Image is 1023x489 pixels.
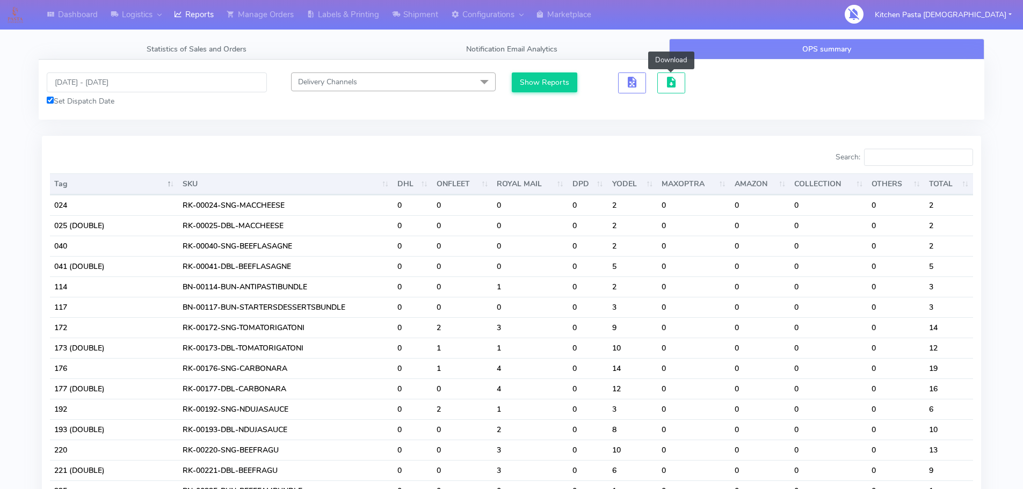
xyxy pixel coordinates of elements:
[432,460,493,480] td: 0
[790,460,867,480] td: 0
[512,72,578,92] button: Show Reports
[730,440,790,460] td: 0
[608,358,658,378] td: 14
[608,276,658,297] td: 2
[393,419,432,440] td: 0
[50,440,178,460] td: 220
[925,276,973,297] td: 3
[492,195,568,215] td: 0
[492,236,568,256] td: 0
[492,338,568,358] td: 1
[867,419,924,440] td: 0
[657,460,730,480] td: 0
[657,338,730,358] td: 0
[178,378,393,399] td: RK-00177-DBL-CARBONARA
[393,378,432,399] td: 0
[432,236,493,256] td: 0
[50,276,178,297] td: 114
[50,317,178,338] td: 172
[867,4,1020,26] button: Kitchen Pasta [DEMOGRAPHIC_DATA]
[432,195,493,215] td: 0
[50,460,178,480] td: 221 (DOUBLE)
[730,378,790,399] td: 0
[867,317,924,338] td: 0
[178,338,393,358] td: RK-00173-DBL-TOMATORIGATONI
[432,317,493,338] td: 2
[47,72,267,92] input: Pick the Daterange
[178,317,393,338] td: RK-00172-SNG-TOMATORIGATONI
[568,440,608,460] td: 0
[568,338,608,358] td: 0
[657,378,730,399] td: 0
[393,215,432,236] td: 0
[393,317,432,338] td: 0
[432,440,493,460] td: 0
[50,419,178,440] td: 193 (DOUBLE)
[790,317,867,338] td: 0
[178,215,393,236] td: RK-00025-DBL-MACCHEESE
[867,460,924,480] td: 0
[393,256,432,276] td: 0
[790,378,867,399] td: 0
[50,256,178,276] td: 041 (DOUBLE)
[790,256,867,276] td: 0
[608,338,658,358] td: 10
[730,460,790,480] td: 0
[790,440,867,460] td: 0
[50,215,178,236] td: 025 (DOUBLE)
[492,399,568,419] td: 1
[178,173,393,195] th: SKU: activate to sort column ascending
[867,215,924,236] td: 0
[492,173,568,195] th: ROYAL MAIL : activate to sort column ascending
[492,460,568,480] td: 3
[657,399,730,419] td: 0
[568,317,608,338] td: 0
[393,276,432,297] td: 0
[657,358,730,378] td: 0
[492,297,568,317] td: 0
[568,215,608,236] td: 0
[657,256,730,276] td: 0
[836,149,973,166] label: Search:
[568,358,608,378] td: 0
[730,276,790,297] td: 0
[50,358,178,378] td: 176
[657,440,730,460] td: 0
[50,173,178,195] th: Tag: activate to sort column descending
[657,236,730,256] td: 0
[393,338,432,358] td: 0
[925,460,973,480] td: 9
[608,440,658,460] td: 10
[432,378,493,399] td: 0
[925,236,973,256] td: 2
[568,378,608,399] td: 0
[568,419,608,440] td: 0
[790,215,867,236] td: 0
[50,378,178,399] td: 177 (DOUBLE)
[867,173,924,195] th: OTHERS : activate to sort column ascending
[568,276,608,297] td: 0
[393,399,432,419] td: 0
[47,96,267,107] div: Set Dispatch Date
[925,215,973,236] td: 2
[178,460,393,480] td: RK-00221-DBL-BEEFRAGU
[608,236,658,256] td: 2
[568,460,608,480] td: 0
[178,419,393,440] td: RK-00193-DBL-NDUJASAUCE
[492,215,568,236] td: 0
[925,419,973,440] td: 10
[608,297,658,317] td: 3
[867,440,924,460] td: 0
[730,215,790,236] td: 0
[730,256,790,276] td: 0
[730,195,790,215] td: 0
[492,378,568,399] td: 4
[730,317,790,338] td: 0
[925,297,973,317] td: 3
[432,338,493,358] td: 1
[867,195,924,215] td: 0
[790,419,867,440] td: 0
[432,276,493,297] td: 0
[730,297,790,317] td: 0
[790,399,867,419] td: 0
